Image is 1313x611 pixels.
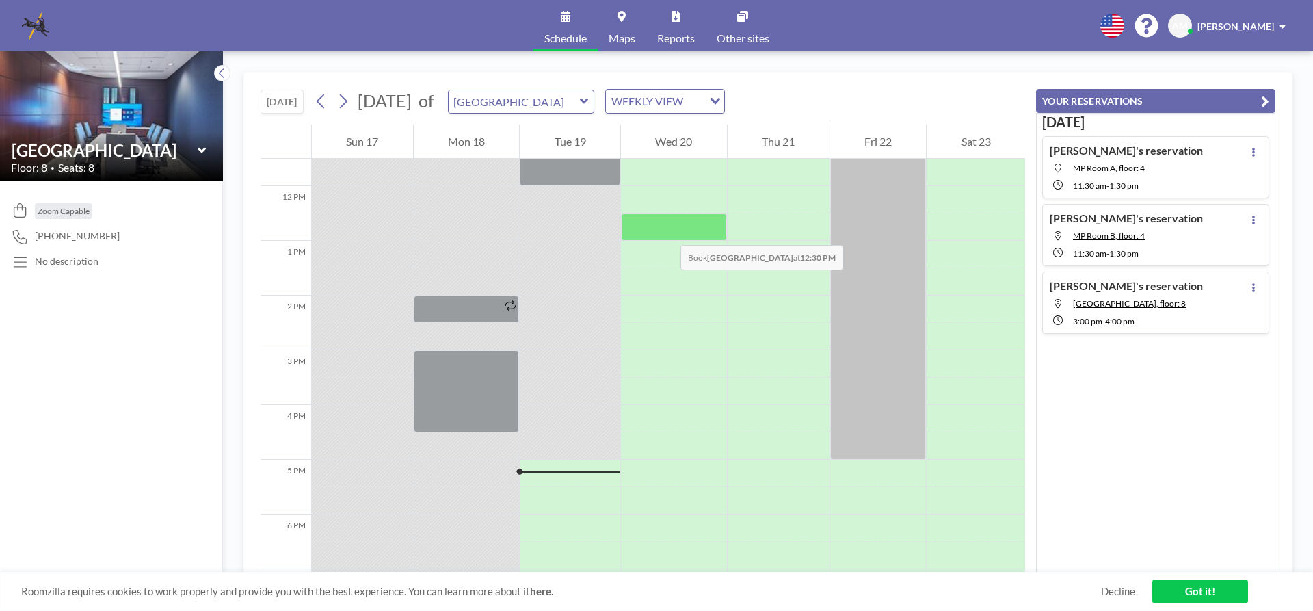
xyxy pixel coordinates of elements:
a: here. [530,585,553,597]
button: [DATE] [261,90,304,114]
span: 11:30 AM [1073,181,1106,191]
a: Got it! [1152,580,1248,603]
div: Sun 17 [312,125,413,159]
span: AM [1172,20,1188,32]
input: Sweet Auburn Room [12,140,198,160]
span: Floor: 8 [11,161,47,174]
span: 4:00 PM [1105,316,1135,326]
div: 1 PM [261,241,311,296]
div: 6 PM [261,515,311,569]
span: Seats: 8 [58,161,94,174]
span: [DATE] [358,90,412,111]
span: 1:30 PM [1109,181,1139,191]
button: YOUR RESERVATIONS [1036,89,1275,113]
span: Schedule [544,33,587,44]
div: Tue 19 [520,125,620,159]
div: Wed 20 [621,125,727,159]
span: MP Room B, floor: 4 [1073,231,1145,241]
div: 5 PM [261,460,311,515]
div: Search for option [606,90,724,113]
span: • [51,164,55,172]
span: - [1106,181,1109,191]
input: Sweet Auburn Room [449,90,580,113]
span: 3:00 PM [1073,316,1102,326]
span: [PERSON_NAME] [1197,21,1274,32]
span: 1:30 PM [1109,248,1139,259]
div: 12 PM [261,186,311,241]
a: Decline [1101,585,1135,598]
img: organization-logo [22,12,49,40]
div: Mon 18 [414,125,520,159]
h4: [PERSON_NAME]'s reservation [1050,211,1203,225]
div: Thu 21 [728,125,830,159]
span: 11:30 AM [1073,248,1106,259]
div: 4 PM [261,405,311,460]
div: Fri 22 [830,125,927,159]
span: of [419,90,434,112]
b: 12:30 PM [800,252,836,263]
div: 11 AM [261,131,311,186]
span: - [1106,248,1109,259]
span: WEEKLY VIEW [609,92,686,110]
h3: [DATE] [1042,114,1269,131]
span: Reports [657,33,695,44]
b: [GEOGRAPHIC_DATA] [707,252,793,263]
div: Sat 23 [927,125,1025,159]
span: Zoom Capable [38,206,90,216]
span: Roomzilla requires cookies to work properly and provide you with the best experience. You can lea... [21,585,1101,598]
span: - [1102,316,1105,326]
div: 2 PM [261,296,311,350]
span: Buckhead Room, floor: 8 [1073,298,1186,309]
span: Maps [609,33,635,44]
input: Search for option [687,92,702,110]
div: 3 PM [261,350,311,405]
span: MP Room A, floor: 4 [1073,163,1145,173]
span: Other sites [717,33,769,44]
div: No description [35,255,98,268]
h4: [PERSON_NAME]'s reservation [1050,144,1203,157]
span: Book at [680,245,843,270]
span: [PHONE_NUMBER] [35,230,120,242]
h4: [PERSON_NAME]'s reservation [1050,279,1203,293]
